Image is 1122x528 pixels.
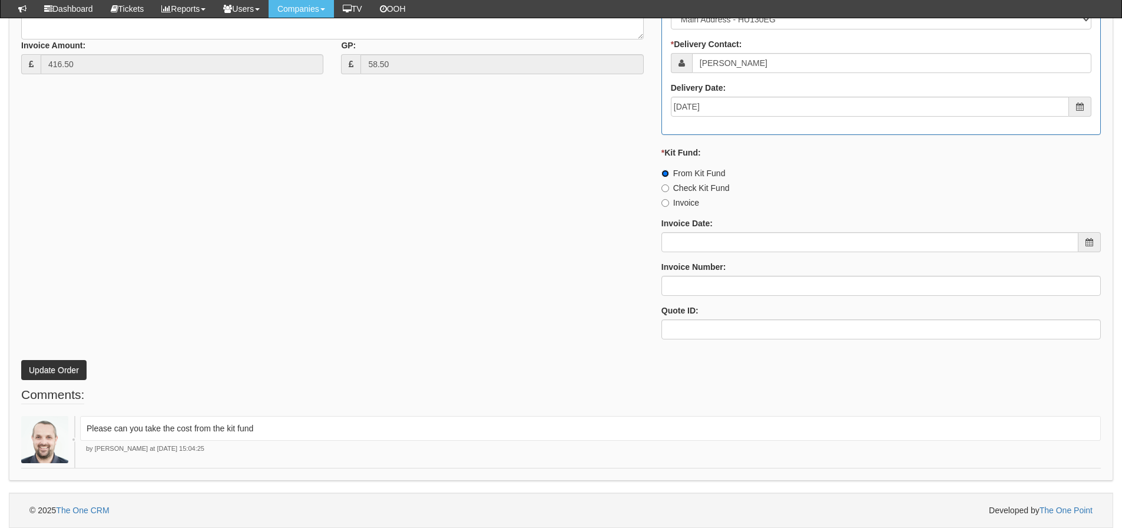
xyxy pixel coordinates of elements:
label: GP: [341,39,356,51]
p: by [PERSON_NAME] at [DATE] 15:04:25 [80,444,1101,454]
label: Invoice Date: [661,217,713,229]
button: Update Order [21,360,87,380]
label: Delivery Contact: [671,38,742,50]
legend: Comments: [21,386,84,404]
label: Quote ID: [661,305,699,316]
input: From Kit Fund [661,170,669,177]
label: Invoice [661,197,699,209]
label: Check Kit Fund [661,182,730,194]
label: Delivery Date: [671,82,726,94]
label: Kit Fund: [661,147,701,159]
p: Please can you take the cost from the kit fund [87,423,1094,434]
label: Invoice Amount: [21,39,85,51]
label: From Kit Fund [661,167,726,179]
a: The One CRM [56,506,109,515]
span: Developed by [989,504,1093,516]
input: Invoice [661,199,669,207]
label: Invoice Number: [661,261,726,273]
input: Check Kit Fund [661,184,669,192]
span: © 2025 [29,506,110,515]
a: The One Point [1040,506,1093,515]
img: James Kaye [21,416,68,463]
